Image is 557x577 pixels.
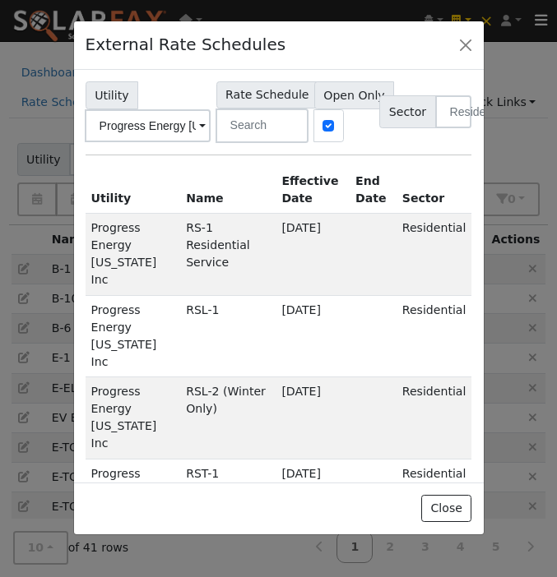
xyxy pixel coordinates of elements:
[276,377,350,459] td: [DATE]
[86,295,181,377] td: Progress Energy [US_STATE] Inc
[180,295,276,377] td: RSL-1
[421,495,471,523] button: Close
[379,95,435,128] span: Sector
[86,167,181,214] th: Utility
[216,81,319,109] span: Rate Schedule
[397,295,472,377] td: Residential
[86,377,181,459] td: Progress Energy [US_STATE] Inc
[180,214,276,296] td: RS-1 Residential Service
[86,214,181,296] td: Progress Energy [US_STATE] Inc
[216,108,309,142] input: Search
[314,81,394,109] span: Open Only
[435,95,472,128] button: Residential
[86,81,139,109] span: Utility
[397,214,472,296] td: Residential
[180,377,276,459] td: RSL-2 (Winter Only)
[180,459,276,541] td: RST-1
[180,167,276,214] th: Name
[86,459,181,541] td: Progress Energy [US_STATE] Inc
[276,167,350,214] th: Effective Date
[397,167,472,214] th: Sector
[397,377,472,459] td: Residential
[276,295,350,377] td: [DATE]
[350,167,397,214] th: End Date
[276,459,350,541] td: [DATE]
[276,214,350,296] td: [DATE]
[397,459,472,541] td: Residential
[85,109,211,142] input: Select a Utility
[86,33,286,58] h4: External Rate Schedules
